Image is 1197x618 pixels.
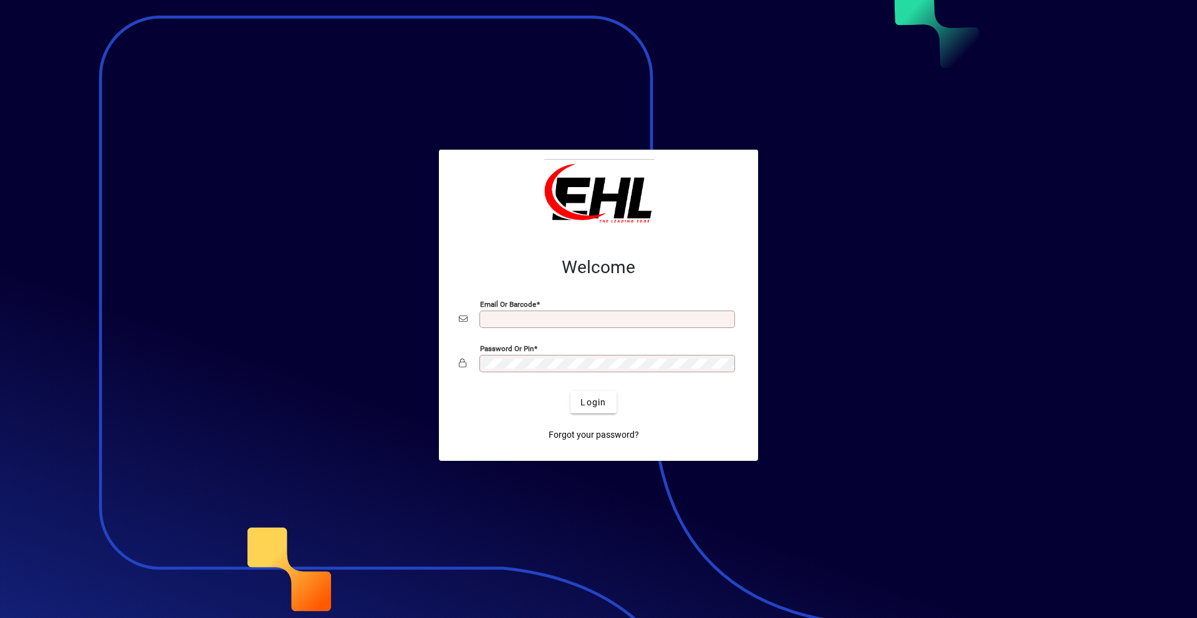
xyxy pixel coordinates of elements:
span: Forgot your password? [549,428,639,442]
mat-label: Email or Barcode [480,300,536,309]
mat-label: Password or Pin [480,344,534,353]
span: Login [580,396,606,409]
button: Login [570,391,616,413]
a: Forgot your password? [544,423,644,446]
h2: Welcome [459,257,738,278]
